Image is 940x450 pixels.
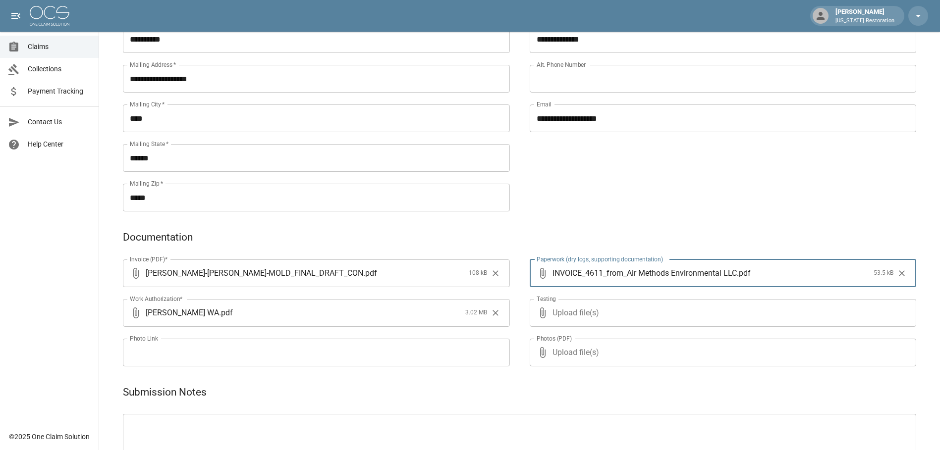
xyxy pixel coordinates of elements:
[28,64,91,74] span: Collections
[130,255,168,263] label: Invoice (PDF)*
[130,179,164,188] label: Mailing Zip
[537,60,586,69] label: Alt. Phone Number
[874,268,893,278] span: 53.5 kB
[28,139,91,150] span: Help Center
[537,334,572,343] label: Photos (PDF)
[737,267,751,279] span: . pdf
[28,117,91,127] span: Contact Us
[831,7,898,25] div: [PERSON_NAME]
[469,268,487,278] span: 108 kB
[488,266,503,281] button: Clear
[835,17,894,25] p: [US_STATE] Restoration
[363,267,377,279] span: . pdf
[537,295,556,303] label: Testing
[130,100,165,108] label: Mailing City
[30,6,69,26] img: ocs-logo-white-transparent.png
[130,295,183,303] label: Work Authorization*
[219,307,233,318] span: . pdf
[553,339,890,366] span: Upload file(s)
[465,308,487,318] span: 3.02 MB
[9,432,90,442] div: © 2025 One Claim Solution
[6,6,26,26] button: open drawer
[130,334,158,343] label: Photo Link
[553,267,737,279] span: INVOICE_4611_from_Air Methods Environmental LLC
[146,267,363,279] span: [PERSON_NAME]-[PERSON_NAME]-MOLD_FINAL_DRAFT_CON
[130,140,168,148] label: Mailing State
[488,305,503,320] button: Clear
[553,299,890,327] span: Upload file(s)
[537,100,552,108] label: Email
[894,266,909,281] button: Clear
[28,86,91,97] span: Payment Tracking
[146,307,219,318] span: [PERSON_NAME] WA
[28,42,91,52] span: Claims
[537,255,663,263] label: Paperwork (dry logs, supporting documentation)
[130,60,176,69] label: Mailing Address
